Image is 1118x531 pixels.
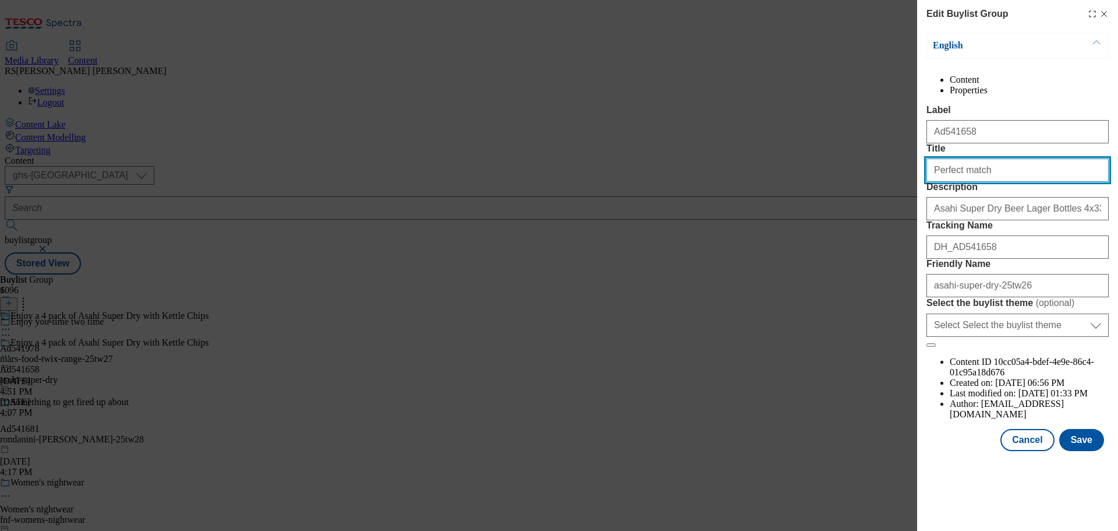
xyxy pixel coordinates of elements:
li: Properties [950,85,1109,96]
label: Tracking Name [926,220,1109,231]
span: [DATE] 01:33 PM [1018,388,1088,398]
input: Enter Description [926,197,1109,220]
li: Created on: [950,378,1109,388]
li: Content [950,75,1109,85]
p: English [933,40,1055,51]
span: 10cc05a4-bdef-4e9e-86c4-01c95a18d676 [950,357,1094,377]
input: Enter Title [926,159,1109,182]
h4: Edit Buylist Group [926,7,1008,21]
li: Last modified on: [950,388,1109,399]
span: [DATE] 06:56 PM [995,378,1064,388]
label: Description [926,182,1109,192]
label: Select the buylist theme [926,297,1109,309]
li: Content ID [950,357,1109,378]
input: Enter Friendly Name [926,274,1109,297]
button: Save [1059,429,1104,451]
span: [EMAIL_ADDRESS][DOMAIN_NAME] [950,399,1064,419]
span: ( optional ) [1036,298,1075,308]
label: Label [926,105,1109,115]
input: Enter Label [926,120,1109,143]
label: Title [926,143,1109,154]
input: Enter Tracking Name [926,235,1109,259]
li: Author: [950,399,1109,420]
label: Friendly Name [926,259,1109,269]
button: Cancel [1000,429,1054,451]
